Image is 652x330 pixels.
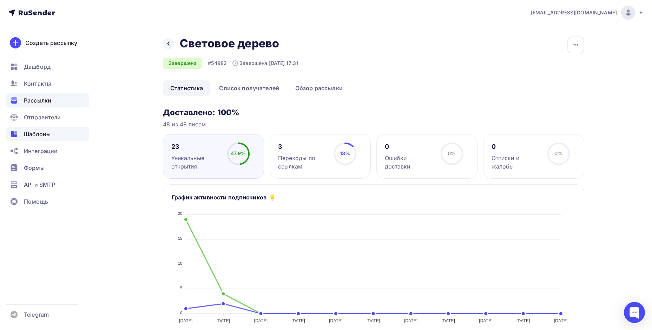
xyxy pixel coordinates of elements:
[24,113,61,121] span: Отправители
[479,318,493,323] tspan: [DATE]
[404,318,418,323] tspan: [DATE]
[179,318,193,323] tspan: [DATE]
[24,79,51,88] span: Контакты
[25,39,77,47] div: Создать рассылку
[178,211,183,216] tspan: 20
[554,150,562,156] span: 0%
[172,193,266,202] h5: График активности подписчиков
[254,318,268,323] tspan: [DATE]
[6,93,89,107] a: Рассылки
[180,311,182,315] tspan: 0
[217,318,230,323] tspan: [DATE]
[24,147,58,155] span: Интеграции
[163,58,202,69] div: Завершена
[212,80,287,96] a: Список получателей
[180,286,182,290] tspan: 5
[24,180,55,189] span: API и SMTP
[516,318,530,323] tspan: [DATE]
[171,143,221,151] div: 23
[291,318,305,323] tspan: [DATE]
[163,107,584,117] h3: Доставлено: 100%
[492,143,541,151] div: 0
[448,150,456,156] span: 0%
[171,154,221,171] div: Уникальные открытия
[278,154,328,171] div: Переходы по ссылкам
[24,96,51,105] span: Рассылки
[554,318,568,323] tspan: [DATE]
[178,236,183,240] tspan: 15
[340,150,350,156] span: 13%
[441,318,455,323] tspan: [DATE]
[385,143,434,151] div: 0
[385,154,434,171] div: Ошибки доставки
[163,120,584,128] div: 48 из 48 писем
[231,150,246,156] span: 47.9%
[6,127,89,141] a: Шаблоны
[329,318,343,323] tspan: [DATE]
[208,60,227,67] div: #54982
[531,9,617,16] span: [EMAIL_ADDRESS][DOMAIN_NAME]
[180,37,279,51] h2: Световое дерево
[24,164,45,172] span: Формы
[24,62,51,71] span: Дашборд
[6,77,89,91] a: Контакты
[367,318,380,323] tspan: [DATE]
[24,310,49,319] span: Telegram
[163,80,210,96] a: Статистика
[232,60,298,67] div: Завершена [DATE] 17:31
[24,130,51,138] span: Шаблоны
[24,197,48,206] span: Помощь
[531,6,644,20] a: [EMAIL_ADDRESS][DOMAIN_NAME]
[6,161,89,175] a: Формы
[278,143,328,151] div: 3
[178,261,183,265] tspan: 10
[6,110,89,124] a: Отправители
[288,80,350,96] a: Обзор рассылки
[6,60,89,74] a: Дашборд
[492,154,541,171] div: Отписки и жалобы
